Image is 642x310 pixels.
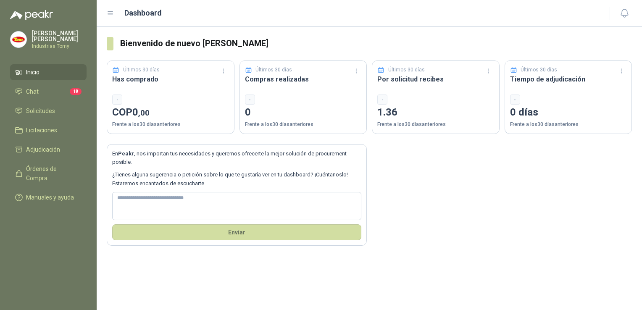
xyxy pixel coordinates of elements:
[112,95,122,105] div: -
[32,30,87,42] p: [PERSON_NAME] [PERSON_NAME]
[118,150,134,157] b: Peakr
[10,10,53,20] img: Logo peakr
[112,171,361,188] p: ¿Tienes alguna sugerencia o petición sobre lo que te gustaría ver en tu dashboard? ¡Cuéntanoslo! ...
[112,150,361,167] p: En , nos importan tus necesidades y queremos ofrecerte la mejor solución de procurement posible.
[510,121,627,129] p: Frente a los 30 días anteriores
[245,105,362,121] p: 0
[388,66,425,74] p: Últimos 30 días
[377,74,494,84] h3: Por solicitud recibes
[10,103,87,119] a: Solicitudes
[26,87,39,96] span: Chat
[521,66,557,74] p: Últimos 30 días
[10,84,87,100] a: Chat18
[26,126,57,135] span: Licitaciones
[510,74,627,84] h3: Tiempo de adjudicación
[377,105,494,121] p: 1.36
[70,88,82,95] span: 18
[510,95,520,105] div: -
[377,95,387,105] div: -
[132,106,150,118] span: 0
[245,121,362,129] p: Frente a los 30 días anteriores
[112,105,229,121] p: COP
[26,106,55,116] span: Solicitudes
[112,121,229,129] p: Frente a los 30 días anteriores
[245,95,255,105] div: -
[10,64,87,80] a: Inicio
[112,74,229,84] h3: Has comprado
[11,32,26,47] img: Company Logo
[26,68,39,77] span: Inicio
[10,142,87,158] a: Adjudicación
[245,74,362,84] h3: Compras realizadas
[10,189,87,205] a: Manuales y ayuda
[26,145,60,154] span: Adjudicación
[112,224,361,240] button: Envíar
[10,161,87,186] a: Órdenes de Compra
[138,108,150,118] span: ,00
[32,44,87,49] p: Industrias Tomy
[255,66,292,74] p: Últimos 30 días
[123,66,160,74] p: Últimos 30 días
[377,121,494,129] p: Frente a los 30 días anteriores
[510,105,627,121] p: 0 días
[26,193,74,202] span: Manuales y ayuda
[120,37,632,50] h3: Bienvenido de nuevo [PERSON_NAME]
[10,122,87,138] a: Licitaciones
[26,164,79,183] span: Órdenes de Compra
[124,7,162,19] h1: Dashboard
